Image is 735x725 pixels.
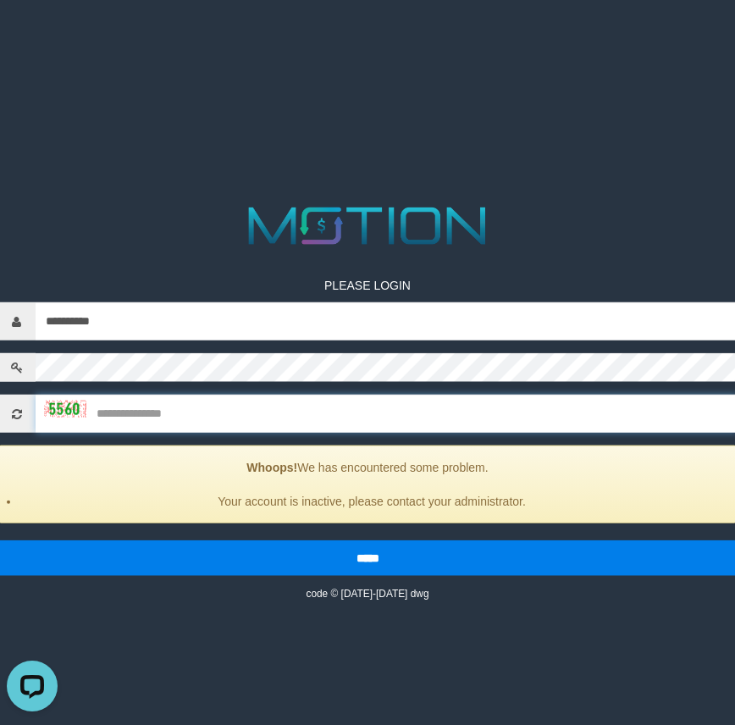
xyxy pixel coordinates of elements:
img: 6af0 [44,400,86,417]
img: MOTION_logo.png [238,201,497,252]
strong: Whoops! [246,461,297,474]
li: Your account is inactive, please contact your administrator. [19,493,724,510]
small: code © [DATE]-[DATE] dwg [306,588,428,600]
button: Open LiveChat chat widget [7,7,58,58]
